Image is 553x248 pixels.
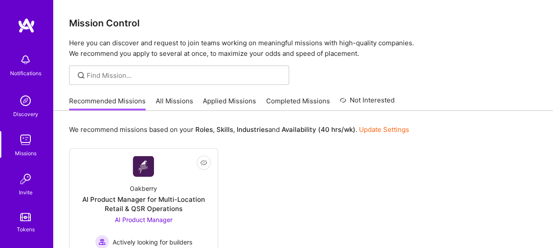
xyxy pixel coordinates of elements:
[20,213,31,221] img: tokens
[18,18,35,33] img: logo
[133,156,154,177] img: Company Logo
[203,96,256,111] a: Applied Missions
[87,71,282,80] input: Find Mission...
[10,69,41,78] div: Notifications
[69,38,537,59] p: Here you can discover and request to join teams working on meaningful missions with high-quality ...
[77,195,211,213] div: AI Product Manager for Multi-Location Retail & QSR Operations
[69,96,146,111] a: Recommended Missions
[237,125,268,134] b: Industries
[13,109,38,119] div: Discovery
[115,216,172,223] span: AI Product Manager
[19,188,33,197] div: Invite
[340,95,395,111] a: Not Interested
[15,149,37,158] div: Missions
[69,125,409,134] p: We recommend missions based on your , , and .
[17,51,34,69] img: bell
[113,237,192,247] span: Actively looking for builders
[17,92,34,109] img: discovery
[216,125,233,134] b: Skills
[17,225,35,234] div: Tokens
[200,159,207,166] i: icon EyeClosed
[359,125,409,134] a: Update Settings
[282,125,355,134] b: Availability (40 hrs/wk)
[195,125,213,134] b: Roles
[266,96,330,111] a: Completed Missions
[69,18,537,29] h3: Mission Control
[17,170,34,188] img: Invite
[17,131,34,149] img: teamwork
[156,96,193,111] a: All Missions
[130,184,157,193] div: Oakberry
[76,70,86,80] i: icon SearchGrey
